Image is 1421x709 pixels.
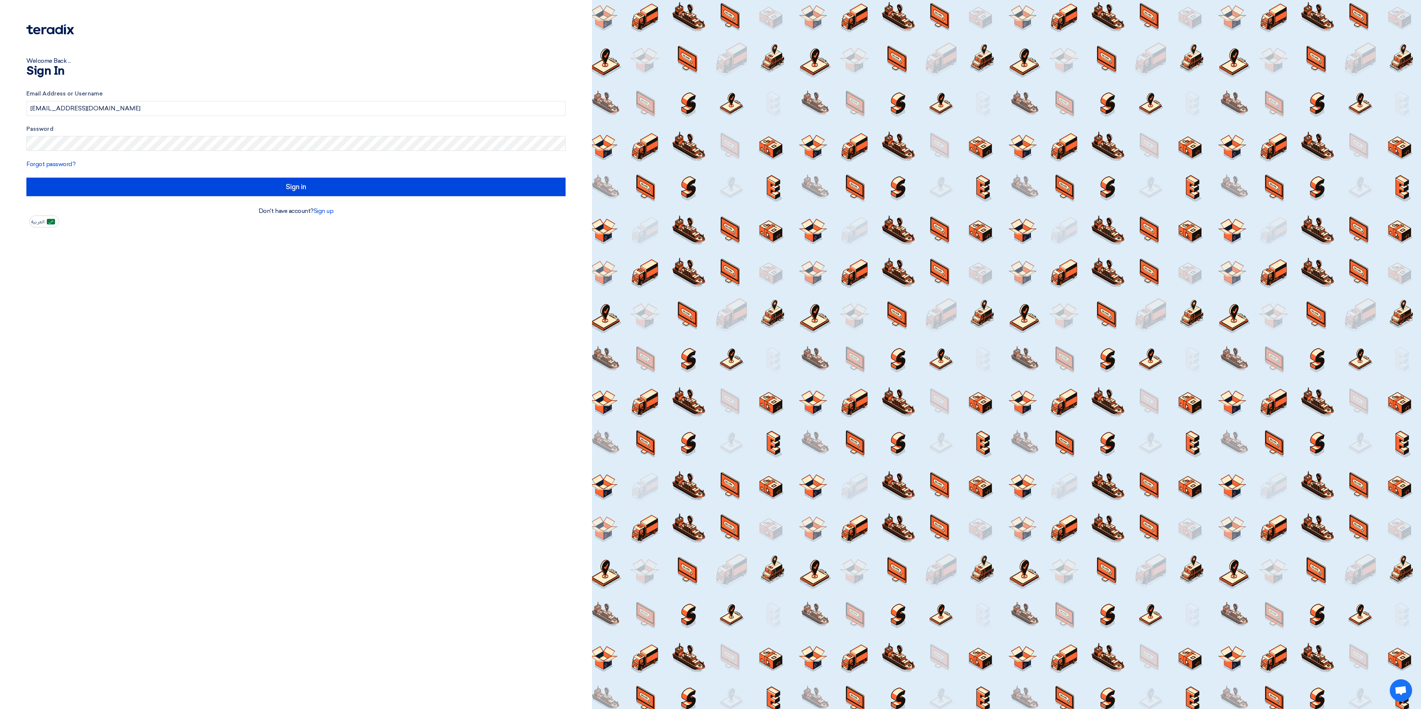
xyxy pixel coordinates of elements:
label: Email Address or Username [26,90,566,98]
img: ar-AR.png [47,219,55,224]
div: Don't have account? [26,207,566,216]
input: Sign in [26,178,566,196]
a: Sign up [314,207,334,214]
h1: Sign In [26,65,566,77]
button: العربية [29,216,59,227]
a: Forgot password? [26,161,75,168]
span: العربية [31,219,45,224]
input: Enter your business email or username [26,101,566,116]
div: Welcome Back ... [26,56,566,65]
label: Password [26,125,566,133]
img: Teradix logo [26,24,74,35]
div: Open chat [1390,679,1412,702]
